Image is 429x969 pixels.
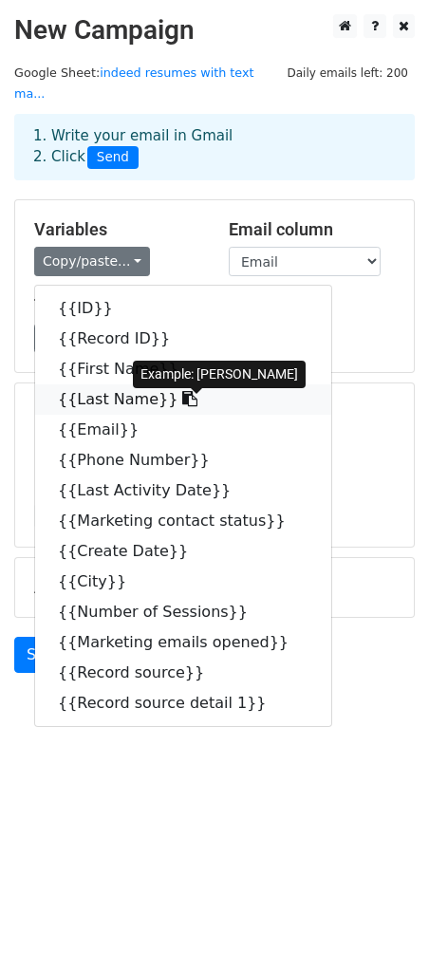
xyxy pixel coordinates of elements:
[334,878,429,969] iframe: Chat Widget
[34,219,200,240] h5: Variables
[14,65,253,102] a: indeed resumes with text ma...
[34,247,150,276] a: Copy/paste...
[229,219,395,240] h5: Email column
[35,597,331,627] a: {{Number of Sessions}}
[35,293,331,324] a: {{ID}}
[280,65,415,80] a: Daily emails left: 200
[35,567,331,597] a: {{City}}
[35,536,331,567] a: {{Create Date}}
[35,384,331,415] a: {{Last Name}}
[35,415,331,445] a: {{Email}}
[35,445,331,475] a: {{Phone Number}}
[35,627,331,658] a: {{Marketing emails opened}}
[14,14,415,47] h2: New Campaign
[19,125,410,169] div: 1. Write your email in Gmail 2. Click
[280,63,415,84] span: Daily emails left: 200
[35,688,331,718] a: {{Record source detail 1}}
[35,354,331,384] a: {{First Name}}
[35,475,331,506] a: {{Last Activity Date}}
[133,361,306,388] div: Example: [PERSON_NAME]
[87,146,139,169] span: Send
[14,65,253,102] small: Google Sheet:
[14,637,77,673] a: Send
[35,658,331,688] a: {{Record source}}
[35,506,331,536] a: {{Marketing contact status}}
[35,324,331,354] a: {{Record ID}}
